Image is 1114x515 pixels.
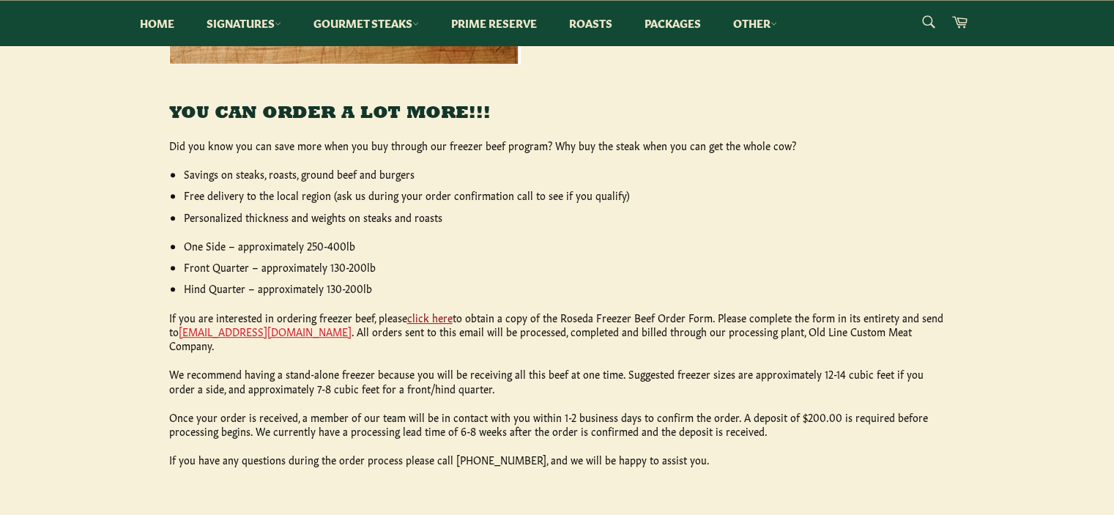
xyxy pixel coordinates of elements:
[169,410,946,439] p: Once your order is received, a member of our team will be in contact with you within 1-2 business...
[169,311,946,353] p: If you are interested in ordering freezer beef, please to obtain a copy of the Roseda Freezer Bee...
[184,260,946,274] li: Front Quarter – approximately 130-200lb
[169,102,946,126] h3: YOU CAN ORDER A LOT MORE!!!
[169,367,946,396] p: We recommend having a stand-alone freezer because you will be receiving all this beef at one time...
[407,310,453,325] a: click here
[184,167,946,181] li: Savings on steaks, roasts, ground beef and burgers
[630,1,716,45] a: Packages
[192,1,296,45] a: Signatures
[554,1,627,45] a: Roasts
[184,188,946,202] li: Free delivery to the local region (ask us during your order confirmation call to see if you qualify)
[184,210,946,224] li: Personalized thickness and weights on steaks and roasts
[299,1,434,45] a: Gourmet Steaks
[169,138,946,152] p: Did you know you can save more when you buy through our freezer beef program? Why buy the steak w...
[125,1,189,45] a: Home
[437,1,552,45] a: Prime Reserve
[184,281,946,295] li: Hind Quarter – approximately 130-200lb
[179,324,352,338] a: [EMAIL_ADDRESS][DOMAIN_NAME]
[169,453,946,467] p: If you have any questions during the order process please call [PHONE_NUMBER], and we will be hap...
[718,1,792,45] a: Other
[184,239,946,253] li: One Side – approximately 250-400lb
